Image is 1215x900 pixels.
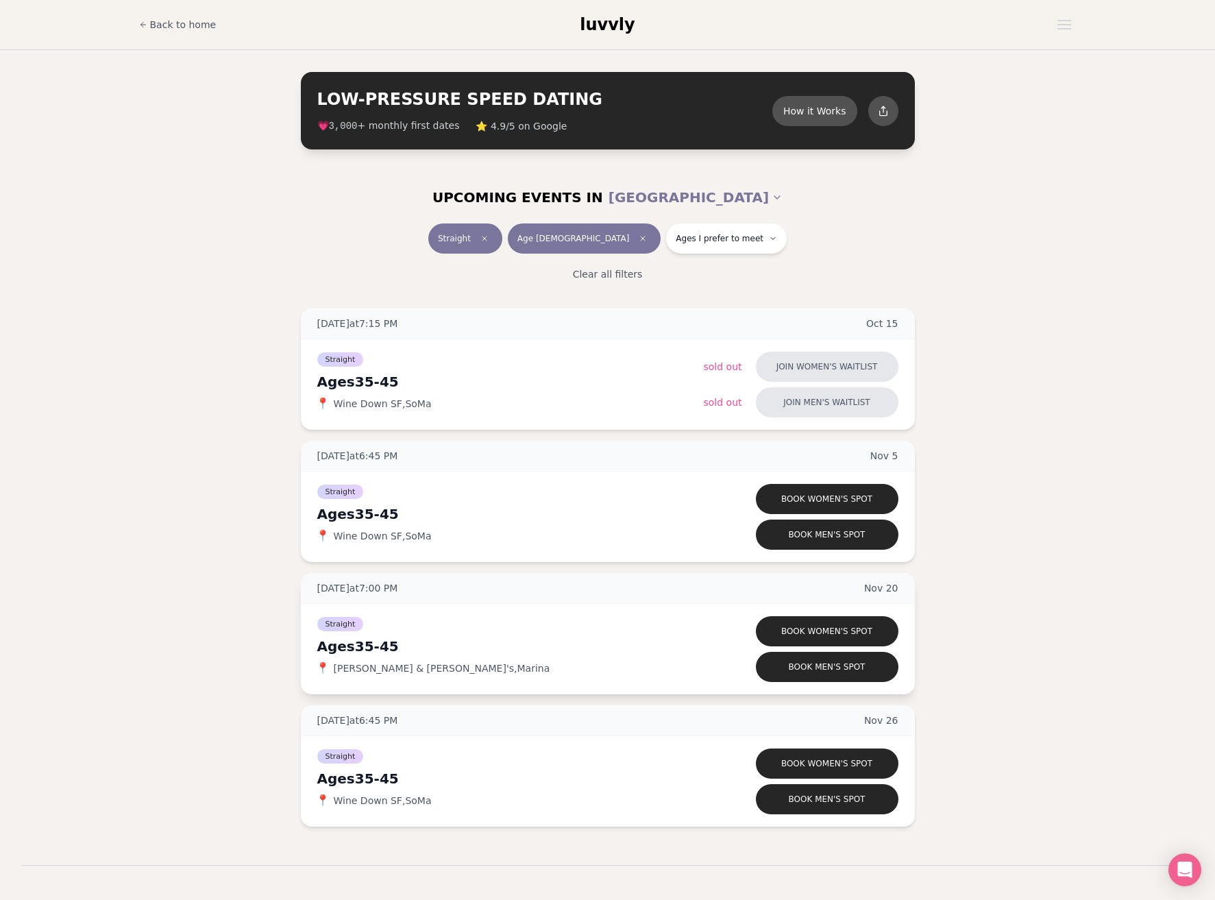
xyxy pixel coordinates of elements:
[150,18,217,32] span: Back to home
[756,387,898,417] button: Join men's waitlist
[317,372,704,391] div: Ages 35-45
[428,223,502,254] button: StraightClear event type filter
[676,233,763,244] span: Ages I prefer to meet
[317,617,364,631] span: Straight
[1052,14,1077,35] button: Open menu
[666,223,787,254] button: Ages I prefer to meet
[317,531,328,542] span: 📍
[334,794,432,807] span: Wine Down SF , SoMa
[438,233,471,244] span: Straight
[864,581,898,595] span: Nov 20
[756,784,898,814] button: Book men's spot
[476,119,567,133] span: ⭐ 4.9/5 on Google
[870,449,898,463] span: Nov 5
[864,714,898,727] span: Nov 26
[756,352,898,382] button: Join women's waitlist
[317,352,364,367] span: Straight
[756,652,898,682] button: Book men's spot
[317,398,328,409] span: 📍
[772,96,857,126] button: How it Works
[317,749,364,764] span: Straight
[139,11,217,38] a: Back to home
[476,230,493,247] span: Clear event type filter
[317,663,328,674] span: 📍
[334,397,432,411] span: Wine Down SF , SoMa
[432,188,603,207] span: UPCOMING EVENTS IN
[517,233,629,244] span: Age [DEMOGRAPHIC_DATA]
[317,485,364,499] span: Straight
[866,317,898,330] span: Oct 15
[508,223,661,254] button: Age [DEMOGRAPHIC_DATA]Clear age
[756,520,898,550] button: Book men's spot
[334,661,550,675] span: [PERSON_NAME] & [PERSON_NAME]'s , Marina
[317,581,398,595] span: [DATE] at 7:00 PM
[317,317,398,330] span: [DATE] at 7:15 PM
[609,182,783,212] button: [GEOGRAPHIC_DATA]
[635,230,651,247] span: Clear age
[704,397,742,408] span: Sold Out
[580,14,635,36] a: luvvly
[329,121,358,132] span: 3,000
[334,529,432,543] span: Wine Down SF , SoMa
[317,504,704,524] div: Ages 35-45
[756,484,898,514] button: Book women's spot
[317,637,704,656] div: Ages 35-45
[1168,853,1201,886] div: Open Intercom Messenger
[317,714,398,727] span: [DATE] at 6:45 PM
[317,88,772,110] h2: LOW-PRESSURE SPEED DATING
[580,15,635,34] span: luvvly
[756,749,898,779] button: Book women's spot
[704,361,742,372] span: Sold Out
[317,769,704,788] div: Ages 35-45
[565,259,651,289] button: Clear all filters
[756,616,898,646] button: Book women's spot
[317,119,460,133] span: 💗 + monthly first dates
[317,795,328,806] span: 📍
[317,449,398,463] span: [DATE] at 6:45 PM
